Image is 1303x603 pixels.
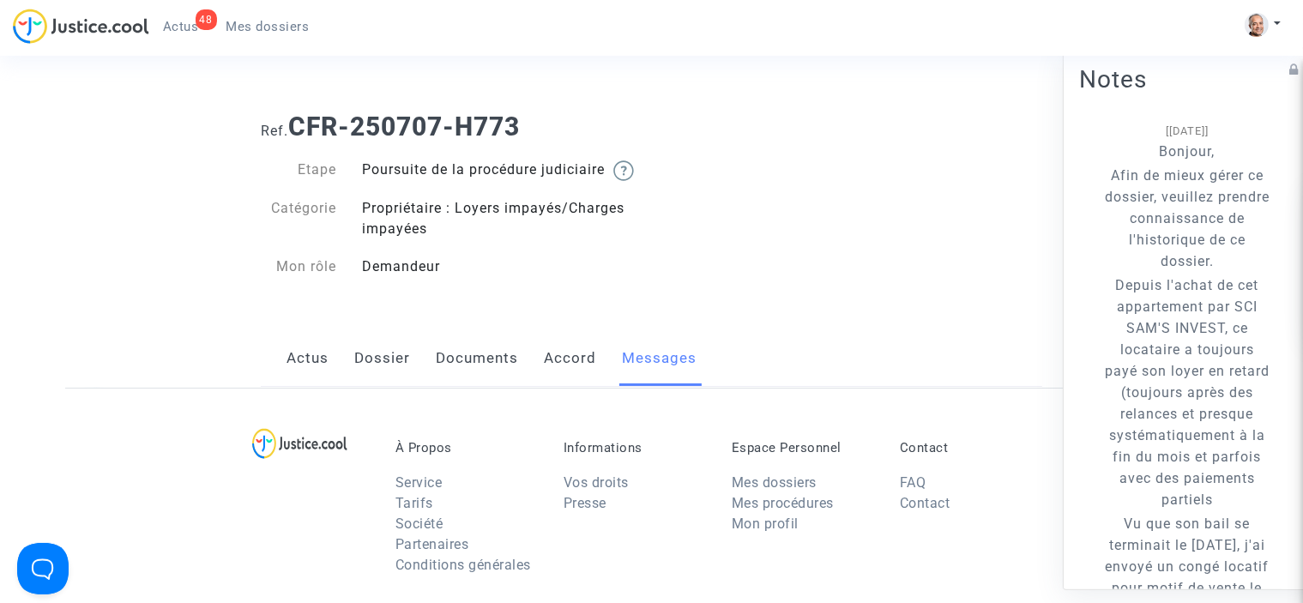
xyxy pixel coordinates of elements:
[349,256,652,277] div: Demandeur
[213,14,323,39] a: Mes dossiers
[544,330,596,387] a: Accord
[1166,124,1209,136] span: [[DATE]]
[395,557,531,573] a: Conditions générales
[395,495,433,511] a: Tarifs
[564,440,706,455] p: Informations
[1105,274,1270,510] p: Depuis l'achat de cet appartement par SCI SAM'S INVEST, ce locataire a toujours payé son loyer en...
[395,536,469,552] a: Partenaires
[226,19,310,34] span: Mes dossiers
[732,516,799,532] a: Mon profil
[395,440,538,455] p: À Propos
[288,112,520,142] b: CFR-250707-H773
[248,160,349,181] div: Etape
[900,495,950,511] a: Contact
[900,474,926,491] a: FAQ
[287,330,329,387] a: Actus
[248,256,349,277] div: Mon rôle
[1245,13,1269,37] img: ACg8ocKZU31xno-LpBqyWwI6qQfhaET-15XAm_d3fkRpZRSuTkJYLxqnFA=s96-c
[261,123,288,139] span: Ref.
[1105,140,1270,161] p: Bonjour,
[13,9,149,44] img: jc-logo.svg
[163,19,199,34] span: Actus
[354,330,410,387] a: Dossier
[252,428,347,459] img: logo-lg.svg
[149,14,213,39] a: 48Actus
[564,495,606,511] a: Presse
[248,198,349,239] div: Catégorie
[1105,164,1270,271] p: Afin de mieux gérer ce dossier, veuillez prendre connaissance de l'historique de ce dossier.
[436,330,518,387] a: Documents
[349,160,652,181] div: Poursuite de la procédure judiciaire
[732,474,817,491] a: Mes dossiers
[1079,63,1295,93] h2: Notes
[622,330,697,387] a: Messages
[395,474,443,491] a: Service
[349,198,652,239] div: Propriétaire : Loyers impayés/Charges impayées
[732,440,874,455] p: Espace Personnel
[196,9,217,30] div: 48
[732,495,834,511] a: Mes procédures
[613,160,634,181] img: help.svg
[900,440,1042,455] p: Contact
[395,516,443,532] a: Société
[564,474,629,491] a: Vos droits
[17,543,69,594] iframe: Help Scout Beacon - Open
